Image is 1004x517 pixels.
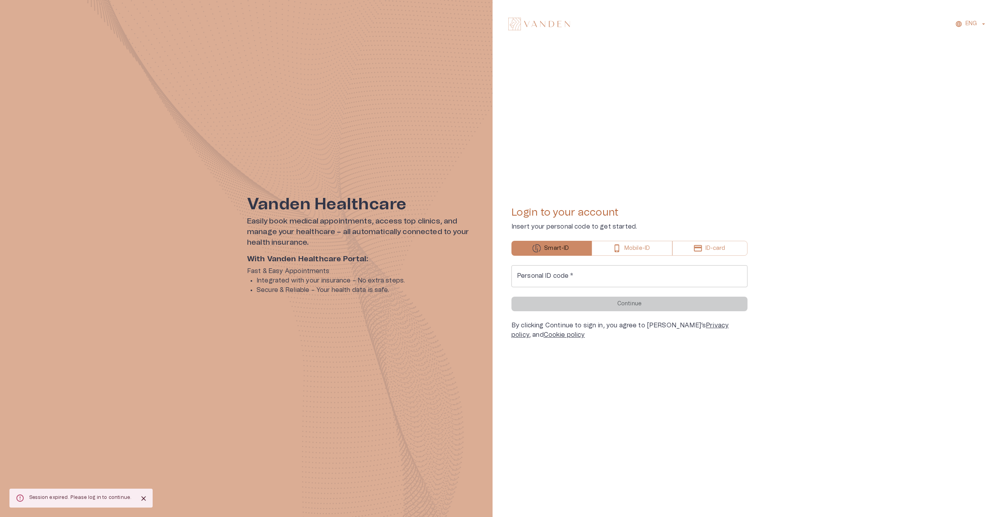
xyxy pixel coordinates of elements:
button: ENG [954,18,988,30]
button: ID-card [672,241,747,256]
button: Smart-ID [511,241,592,256]
button: Close [138,493,149,504]
div: Session expired. Please log in to continue. [29,491,131,505]
p: Insert your personal code to get started. [511,222,747,231]
a: Cookie policy [544,332,585,338]
p: ID-card [705,244,725,253]
button: Mobile-ID [592,241,673,256]
div: By clicking Continue to sign in, you agree to [PERSON_NAME]’s , and [511,321,747,340]
p: Smart-ID [544,244,569,253]
p: Mobile-ID [624,244,650,253]
p: ENG [965,20,977,28]
h4: Login to your account [511,206,747,219]
img: Vanden logo [508,18,570,30]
